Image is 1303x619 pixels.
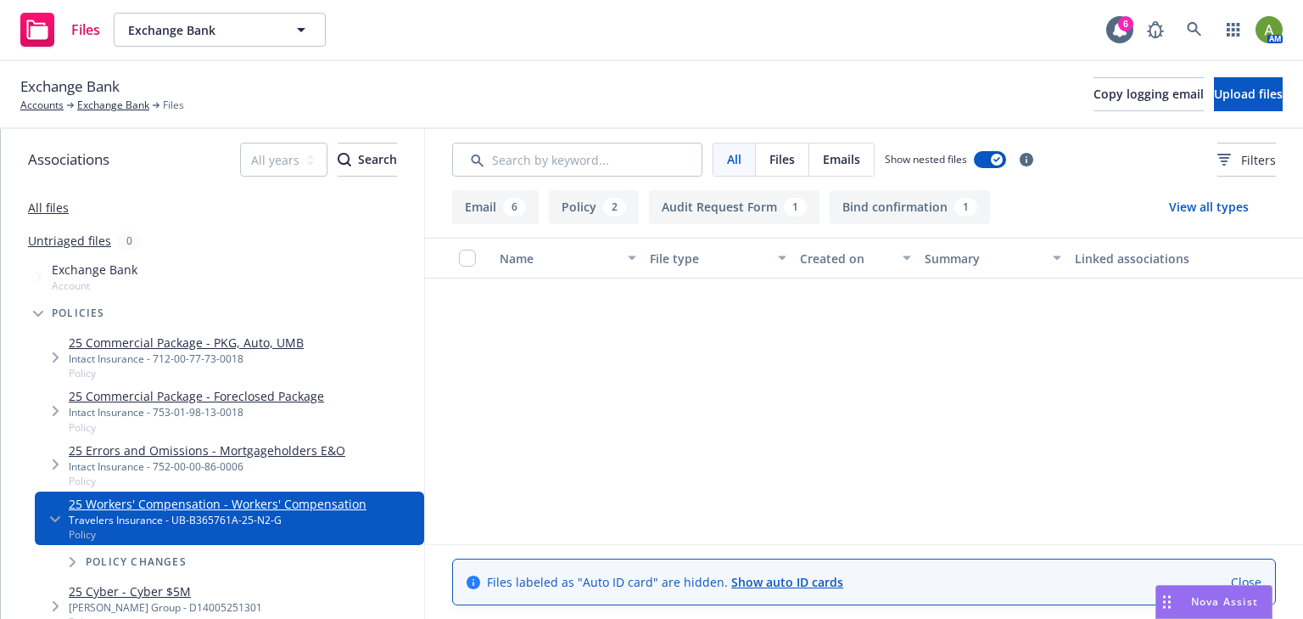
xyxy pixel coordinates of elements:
[487,573,843,591] span: Files labeled as "Auto ID card" are hidden.
[493,238,643,279] button: Name
[823,150,860,168] span: Emails
[784,198,807,217] div: 1
[338,143,397,177] button: SearchSearch
[1142,190,1276,224] button: View all types
[1177,13,1211,47] a: Search
[69,442,345,459] a: 25 Errors and Omissions - Mortgageholders E&O
[1155,585,1272,619] button: Nova Assist
[549,190,639,224] button: Policy
[1118,16,1133,31] div: 6
[1217,151,1276,169] span: Filters
[1217,143,1276,177] button: Filters
[1216,13,1250,47] a: Switch app
[338,143,397,176] div: Search
[69,366,304,380] span: Policy
[830,190,990,224] button: Bind confirmation
[114,13,326,47] button: Exchange Bank
[452,190,539,224] button: Email
[69,527,366,542] span: Policy
[14,6,107,53] a: Files
[1156,586,1177,618] div: Drag to move
[69,459,345,474] div: Intact Insurance - 752-00-00-86-0006
[1214,86,1283,102] span: Upload files
[69,495,366,513] a: 25 Workers' Compensation - Workers' Compensation
[800,250,892,267] div: Created on
[28,149,109,171] span: Associations
[69,600,262,615] div: [PERSON_NAME] Group - D14005251301
[1138,13,1172,47] a: Report a Bug
[69,334,304,352] a: 25 Commercial Package - PKG, Auto, UMB
[649,190,819,224] button: Audit Request Form
[1068,238,1218,279] button: Linked associations
[452,143,702,177] input: Search by keyword...
[77,98,149,113] a: Exchange Bank
[885,152,967,166] span: Show nested files
[643,238,793,279] button: File type
[28,232,111,250] a: Untriaged files
[650,250,768,267] div: File type
[118,231,141,250] div: 0
[86,557,187,567] span: Policy changes
[1241,151,1276,169] span: Filters
[20,98,64,113] a: Accounts
[954,198,977,217] div: 1
[69,513,366,527] div: Travelers Insurance - UB-B365761A-25-N2-G
[52,308,105,318] span: Policies
[28,200,69,216] a: All files
[793,238,918,279] button: Created on
[163,98,184,113] span: Files
[918,238,1068,279] button: Summary
[1255,16,1283,43] img: photo
[769,150,795,168] span: Files
[727,150,741,168] span: All
[338,153,351,166] svg: Search
[459,250,476,267] input: Select all
[603,198,626,217] div: 2
[52,279,137,293] span: Account
[731,574,843,590] a: Show auto ID cards
[128,21,275,39] span: Exchange Bank
[52,261,137,279] span: Exchange Bank
[69,352,304,366] div: Intact Insurance - 712-00-77-73-0018
[1231,573,1261,591] a: Close
[1093,77,1204,111] button: Copy logging email
[20,76,120,98] span: Exchange Bank
[69,474,345,488] span: Policy
[69,420,324,435] span: Policy
[1214,77,1283,111] button: Upload files
[69,405,324,419] div: Intact Insurance - 753-01-98-13-0018
[503,198,526,217] div: 6
[1075,250,1211,267] div: Linked associations
[71,23,100,37] span: Files
[69,387,324,405] a: 25 Commercial Package - Foreclosed Package
[925,250,1043,267] div: Summary
[1191,594,1258,609] span: Nova Assist
[1093,86,1204,102] span: Copy logging email
[69,582,262,600] a: 25 Cyber - Cyber $5M
[500,250,618,267] div: Name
